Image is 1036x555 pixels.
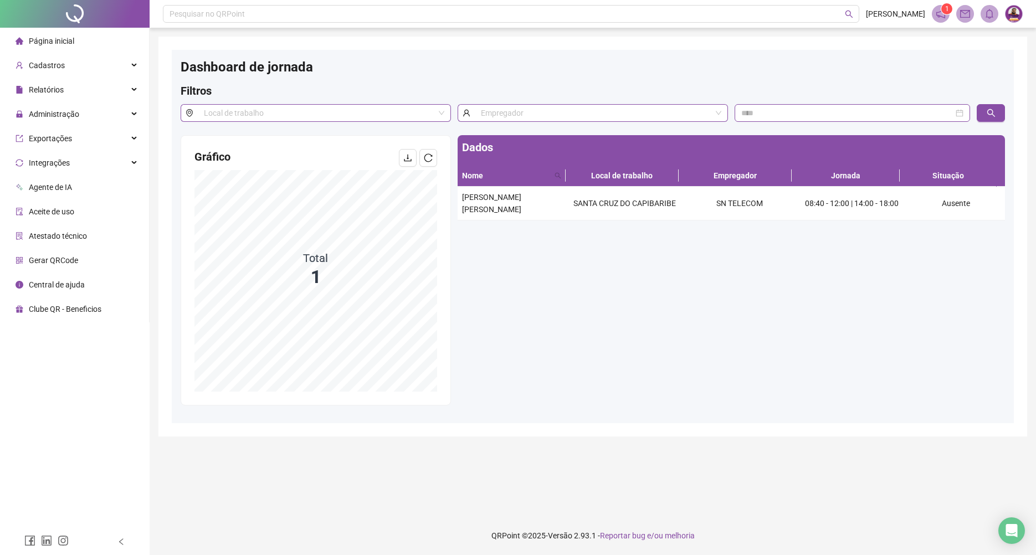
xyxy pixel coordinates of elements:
td: 08:40 - 12:00 | 14:00 - 18:00 [797,187,907,220]
span: search [555,172,561,179]
sup: 1 [941,3,952,14]
span: qrcode [16,256,23,264]
span: Agente de IA [29,183,72,192]
td: SN TELECOM [682,187,797,220]
span: reload [424,153,433,162]
span: search [987,109,996,117]
footer: QRPoint © 2025 - 2.93.1 - [150,516,1036,555]
span: [PERSON_NAME] [866,8,925,20]
span: Página inicial [29,37,74,45]
span: Central de ajuda [29,280,85,289]
th: Jornada [792,165,900,187]
span: [PERSON_NAME] [PERSON_NAME] [462,193,521,214]
span: export [16,135,23,142]
span: Dados [462,141,493,154]
span: facebook [24,535,35,546]
th: Local de trabalho [566,165,679,187]
span: linkedin [41,535,52,546]
div: Open Intercom Messenger [998,517,1025,544]
span: Nome [462,169,550,182]
span: Cadastros [29,61,65,70]
th: Empregador [679,165,792,187]
span: left [117,538,125,546]
span: file [16,86,23,94]
td: Ausente [906,187,1005,220]
span: user [458,104,475,122]
span: notification [936,9,946,19]
span: Atestado técnico [29,232,87,240]
th: Situação [900,165,997,187]
span: Aceite de uso [29,207,74,216]
span: user-add [16,61,23,69]
span: Clube QR - Beneficios [29,305,101,314]
span: environment [181,104,198,122]
span: Administração [29,110,79,119]
span: Exportações [29,134,72,143]
span: 1 [945,5,949,13]
span: gift [16,305,23,313]
span: Integrações [29,158,70,167]
span: audit [16,208,23,215]
span: solution [16,232,23,240]
span: instagram [58,535,69,546]
span: Versão [548,531,572,540]
span: Gerar QRCode [29,256,78,265]
span: info-circle [16,281,23,289]
span: search [552,167,563,184]
span: home [16,37,23,45]
td: SANTA CRUZ DO CAPIBARIBE [567,187,682,220]
span: search [845,10,853,18]
span: sync [16,159,23,167]
span: Reportar bug e/ou melhoria [600,531,695,540]
span: lock [16,110,23,118]
span: Relatórios [29,85,64,94]
span: download [403,153,412,162]
span: bell [984,9,994,19]
img: 52992 [1006,6,1022,22]
span: Gráfico [194,150,230,163]
span: Filtros [181,84,212,97]
span: Dashboard de jornada [181,59,313,75]
span: mail [960,9,970,19]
